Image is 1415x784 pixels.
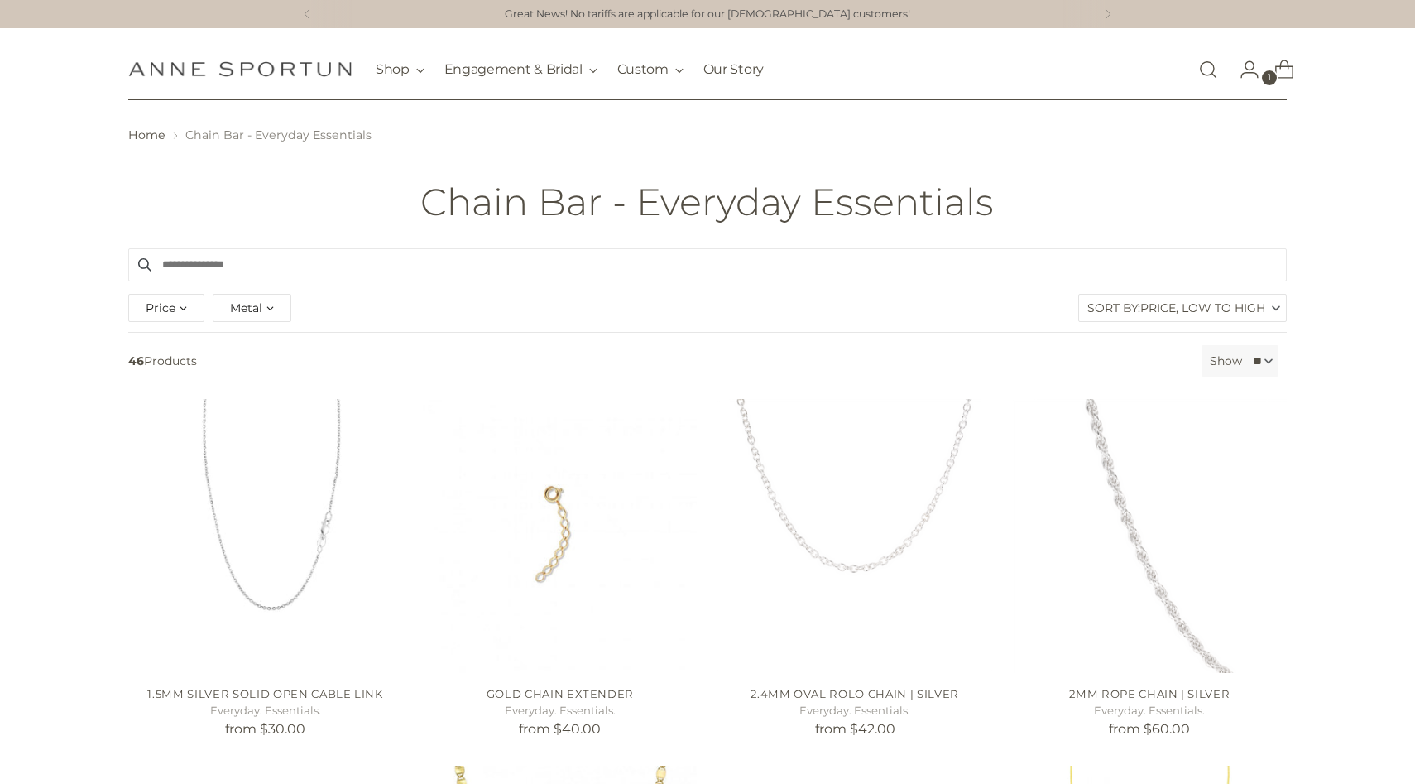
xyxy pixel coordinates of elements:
[423,719,697,739] p: from $40.00
[1013,703,1287,719] h5: Everyday. Essentials.
[1013,399,1287,673] a: 2mm Rope Chain | Silver
[751,687,959,700] a: 2.4mm Oval Rolo Chain | Silver
[444,51,597,88] button: Engagement & Bridal
[617,51,684,88] button: Custom
[1226,53,1259,86] a: Go to the account page
[128,399,402,673] a: 1.5mm Silver Solid Open Cable Link
[1079,295,1286,321] label: Sort By:Price, low to high
[376,51,424,88] button: Shop
[1262,70,1277,85] span: 1
[423,703,697,719] h5: Everyday. Essentials.
[1210,353,1242,370] label: Show
[505,7,910,22] a: Great News! No tariffs are applicable for our [DEMOGRAPHIC_DATA] customers!
[1069,687,1230,700] a: 2mm Rope Chain | Silver
[185,127,372,142] span: Chain Bar - Everyday Essentials
[717,719,991,739] p: from $42.00
[423,399,697,673] a: Gold Chain Extender
[146,299,175,317] span: Price
[128,127,165,142] a: Home
[1140,295,1265,321] span: Price, low to high
[717,399,991,673] a: 2.4mm Oval Rolo Chain | Silver
[128,248,1287,281] input: Search products
[703,51,764,88] a: Our Story
[1192,53,1225,86] a: Open search modal
[1013,719,1287,739] p: from $60.00
[128,61,352,77] a: Anne Sportun Fine Jewellery
[128,703,402,719] h5: Everyday. Essentials.
[230,299,262,317] span: Metal
[420,181,994,223] h1: Chain Bar - Everyday Essentials
[122,345,1195,377] span: Products
[128,127,1287,144] nav: breadcrumbs
[128,719,402,739] p: from $30.00
[487,687,635,700] a: Gold Chain Extender
[717,703,991,719] h5: Everyday. Essentials.
[147,687,382,700] a: 1.5mm Silver Solid Open Cable Link
[128,354,144,368] b: 46
[1261,53,1294,86] a: Open cart modal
